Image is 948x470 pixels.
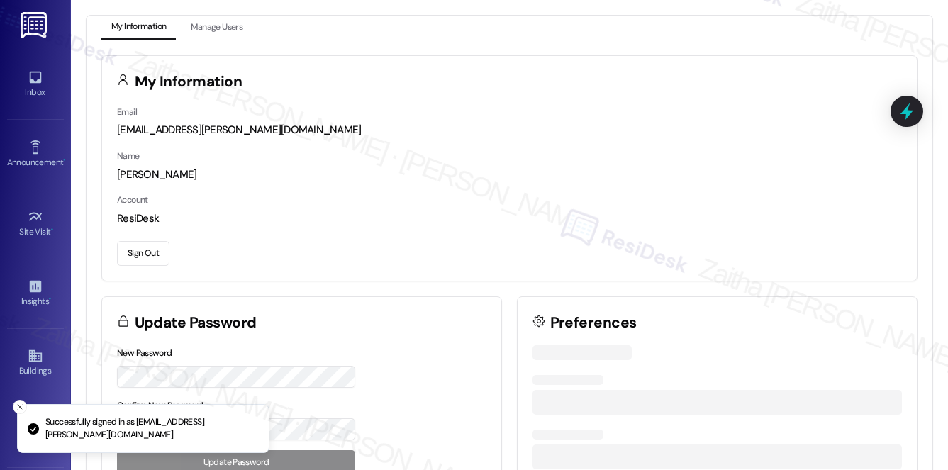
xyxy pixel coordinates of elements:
div: [PERSON_NAME] [117,167,902,182]
span: • [51,225,53,235]
label: Email [117,106,137,118]
h3: My Information [135,74,242,89]
div: ResiDesk [117,211,902,226]
h3: Update Password [135,315,257,330]
label: New Password [117,347,172,359]
button: Sign Out [117,241,169,266]
a: Insights • [7,274,64,313]
a: Site Visit • [7,205,64,243]
button: Manage Users [181,16,252,40]
span: • [49,294,51,304]
a: Leads [7,414,64,452]
img: ResiDesk Logo [21,12,50,38]
a: Inbox [7,65,64,103]
button: My Information [101,16,176,40]
button: Close toast [13,400,27,414]
label: Name [117,150,140,162]
label: Account [117,194,148,206]
h3: Preferences [550,315,637,330]
p: Successfully signed in as [EMAIL_ADDRESS][PERSON_NAME][DOMAIN_NAME] [45,416,257,441]
div: [EMAIL_ADDRESS][PERSON_NAME][DOMAIN_NAME] [117,123,902,138]
a: Buildings [7,344,64,382]
span: • [63,155,65,165]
